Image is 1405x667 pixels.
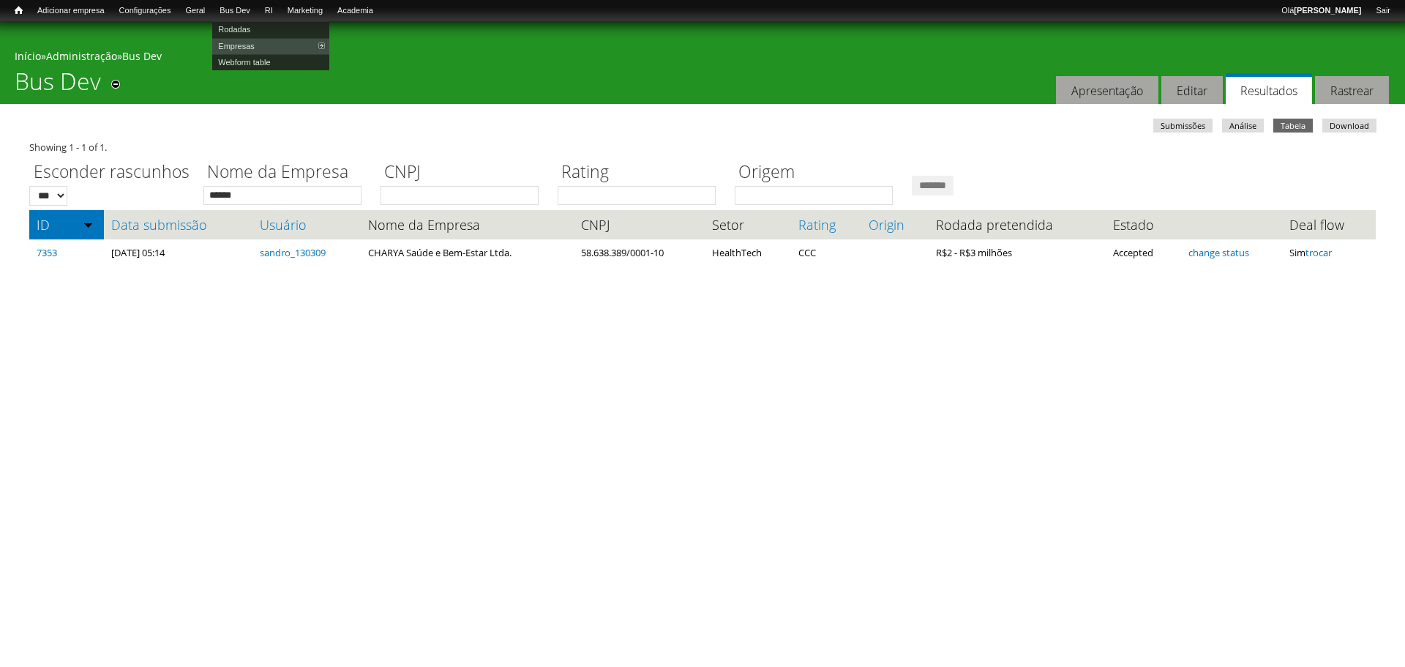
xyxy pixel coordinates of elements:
[735,160,902,186] label: Origem
[929,239,1106,266] td: R$2 - R$3 milhões
[112,4,179,18] a: Configurações
[212,4,258,18] a: Bus Dev
[15,5,23,15] span: Início
[15,49,1390,67] div: » »
[361,210,574,239] th: Nome da Empresa
[37,246,57,259] a: 7353
[260,217,353,232] a: Usuário
[798,217,853,232] a: Rating
[46,49,117,63] a: Administração
[203,160,371,186] label: Nome da Empresa
[178,4,212,18] a: Geral
[111,217,245,232] a: Data submissão
[1153,119,1213,133] a: Submissões
[122,49,162,63] a: Bus Dev
[869,217,922,232] a: Origin
[558,160,725,186] label: Rating
[1282,239,1376,266] td: Sim
[929,210,1106,239] th: Rodada pretendida
[705,239,791,266] td: HealthTech
[791,239,861,266] td: CCC
[29,160,194,186] label: Esconder rascunhos
[30,4,112,18] a: Adicionar empresa
[280,4,330,18] a: Marketing
[1106,210,1180,239] th: Estado
[705,210,791,239] th: Setor
[574,210,705,239] th: CNPJ
[1056,76,1158,105] a: Apresentação
[1226,73,1312,105] a: Resultados
[1322,119,1376,133] a: Download
[381,160,548,186] label: CNPJ
[104,239,252,266] td: [DATE] 05:14
[1161,76,1223,105] a: Editar
[1368,4,1398,18] a: Sair
[1282,210,1376,239] th: Deal flow
[1273,119,1313,133] a: Tabela
[330,4,381,18] a: Academia
[1106,239,1180,266] td: Accepted
[1188,246,1249,259] a: change status
[83,220,93,229] img: ordem crescente
[361,239,574,266] td: CHARYA Saúde e Bem-Estar Ltda.
[258,4,280,18] a: RI
[1222,119,1264,133] a: Análise
[7,4,30,18] a: Início
[260,246,326,259] a: sandro_130309
[15,67,101,104] h1: Bus Dev
[37,217,97,232] a: ID
[1315,76,1389,105] a: Rastrear
[574,239,705,266] td: 58.638.389/0001-10
[1294,6,1361,15] strong: [PERSON_NAME]
[1274,4,1368,18] a: Olá[PERSON_NAME]
[15,49,41,63] a: Início
[1305,246,1332,259] a: trocar
[29,140,1376,154] div: Showing 1 - 1 of 1.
